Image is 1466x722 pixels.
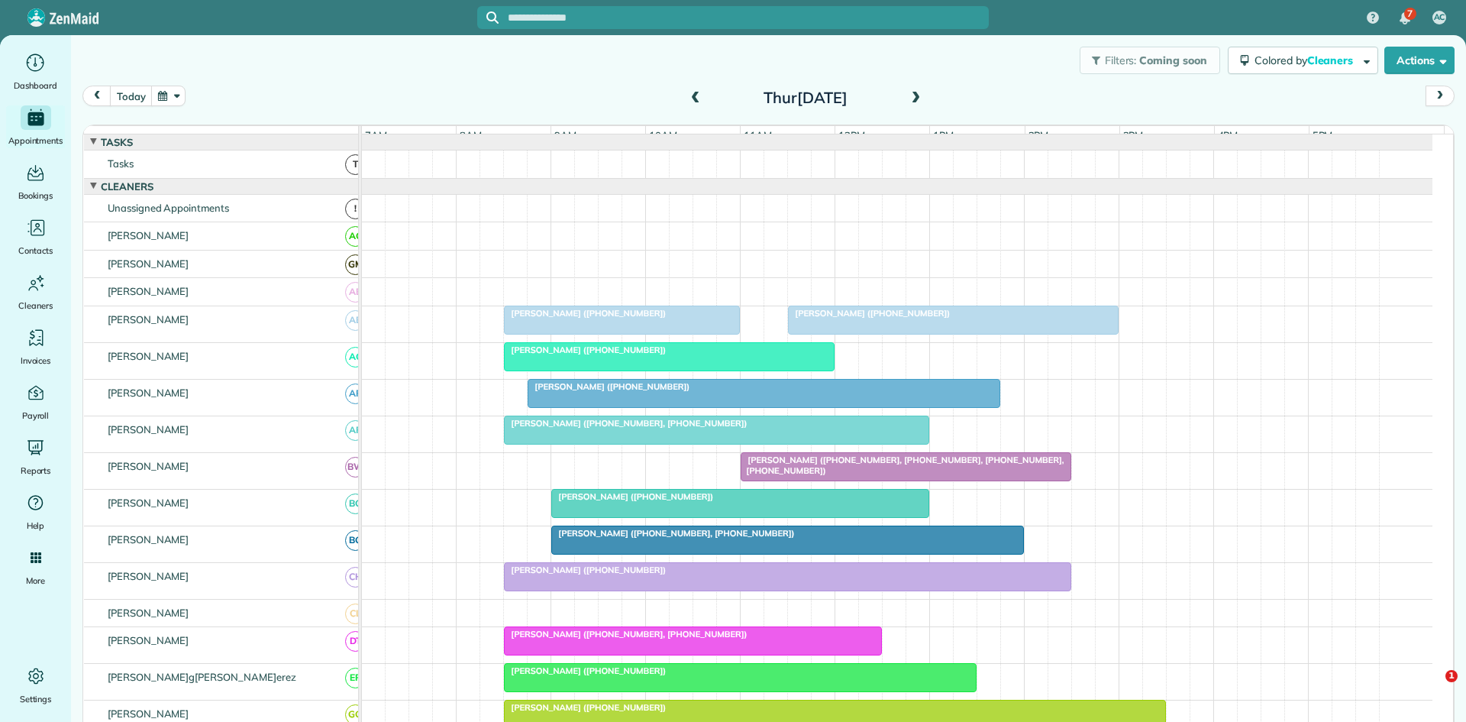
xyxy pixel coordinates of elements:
[787,308,951,319] span: [PERSON_NAME] ([PHONE_NUMBER])
[345,668,366,688] span: EP
[345,282,366,303] span: AB
[18,188,53,203] span: Bookings
[345,420,366,441] span: AF
[105,157,137,170] span: Tasks
[105,387,192,399] span: [PERSON_NAME]
[6,380,65,423] a: Payroll
[1426,86,1455,106] button: next
[8,133,63,148] span: Appointments
[6,270,65,313] a: Cleaners
[345,530,366,551] span: BG
[105,313,192,325] span: [PERSON_NAME]
[345,567,366,588] span: CH
[98,180,157,193] span: Cleaners
[527,381,690,392] span: [PERSON_NAME] ([PHONE_NUMBER])
[6,105,65,148] a: Appointments
[740,455,1064,476] span: [PERSON_NAME] ([PHONE_NUMBER], [PHONE_NUMBER], [PHONE_NUMBER], [PHONE_NUMBER])
[21,353,51,368] span: Invoices
[1407,8,1413,20] span: 7
[105,257,192,270] span: [PERSON_NAME]
[503,565,667,575] span: [PERSON_NAME] ([PHONE_NUMBER])
[105,202,232,214] span: Unassigned Appointments
[1389,2,1421,35] div: 7 unread notifications
[486,11,499,24] svg: Focus search
[82,86,111,106] button: prev
[6,664,65,707] a: Settings
[646,129,680,141] span: 10am
[1139,53,1208,67] span: Coming soon
[1307,53,1356,67] span: Cleaners
[110,86,152,106] button: today
[105,285,192,297] span: [PERSON_NAME]
[105,350,192,362] span: [PERSON_NAME]
[6,325,65,368] a: Invoices
[345,384,366,404] span: AF
[1414,670,1451,707] iframe: Intercom live chat
[503,345,667,355] span: [PERSON_NAME] ([PHONE_NUMBER])
[105,570,192,582] span: [PERSON_NAME]
[930,129,957,141] span: 1pm
[1309,129,1336,141] span: 5pm
[345,604,366,624] span: CL
[1105,53,1137,67] span: Filters:
[18,298,53,313] span: Cleaners
[345,154,366,175] span: T
[26,573,45,588] span: More
[345,254,366,275] span: GM
[345,199,366,219] span: !
[18,243,53,258] span: Contacts
[105,423,192,435] span: [PERSON_NAME]
[345,457,366,478] span: BW
[20,691,52,707] span: Settings
[6,160,65,203] a: Bookings
[503,665,667,676] span: [PERSON_NAME] ([PHONE_NUMBER])
[22,408,50,423] span: Payroll
[345,494,366,514] span: BC
[503,629,748,639] span: [PERSON_NAME] ([PHONE_NUMBER], [PHONE_NUMBER])
[477,11,499,24] button: Focus search
[105,229,192,241] span: [PERSON_NAME]
[1215,129,1242,141] span: 4pm
[105,671,299,683] span: [PERSON_NAME]g[PERSON_NAME]erez
[741,129,775,141] span: 11am
[6,491,65,533] a: Help
[1228,47,1378,74] button: Colored byCleaners
[105,460,192,472] span: [PERSON_NAME]
[1120,129,1147,141] span: 3pm
[105,497,192,509] span: [PERSON_NAME]
[345,226,366,247] span: AC
[1254,53,1358,67] span: Colored by
[1384,47,1455,74] button: Actions
[551,491,714,502] span: [PERSON_NAME] ([PHONE_NUMBER])
[345,310,366,331] span: AB
[105,634,192,646] span: [PERSON_NAME]
[551,528,795,539] span: [PERSON_NAME] ([PHONE_NUMBER], [PHONE_NUMBER])
[105,707,192,720] span: [PERSON_NAME]
[6,435,65,478] a: Reports
[105,533,192,546] span: [PERSON_NAME]
[1445,670,1458,682] span: 1
[105,607,192,619] span: [PERSON_NAME]
[551,129,580,141] span: 9am
[710,89,901,106] h2: Thur[DATE]
[27,518,45,533] span: Help
[1434,11,1445,24] span: AC
[14,78,57,93] span: Dashboard
[345,347,366,367] span: AC
[362,129,390,141] span: 7am
[503,702,667,713] span: [PERSON_NAME] ([PHONE_NUMBER])
[503,418,748,429] span: [PERSON_NAME] ([PHONE_NUMBER], [PHONE_NUMBER])
[21,463,51,478] span: Reports
[1025,129,1052,141] span: 2pm
[835,129,868,141] span: 12pm
[457,129,485,141] span: 8am
[6,50,65,93] a: Dashboard
[345,631,366,652] span: DT
[6,215,65,258] a: Contacts
[503,308,667,319] span: [PERSON_NAME] ([PHONE_NUMBER])
[98,136,136,148] span: Tasks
